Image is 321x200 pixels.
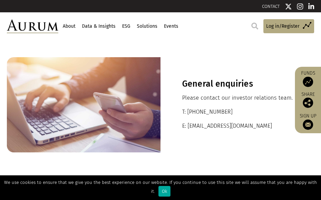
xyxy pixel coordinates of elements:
img: Twitter icon [285,3,292,10]
span: Log in/Register [266,23,299,30]
p: E: [EMAIL_ADDRESS][DOMAIN_NAME] [182,122,293,130]
a: Events [163,21,179,32]
img: Share this post [303,98,313,108]
a: Solutions [136,21,158,32]
p: Please contact our investor relations team. [182,93,293,102]
img: Linkedin icon [308,3,314,10]
a: About [62,21,76,32]
div: Ok [158,186,170,197]
img: Access Funds [303,77,313,87]
a: Funds [298,70,318,87]
img: search.svg [251,23,258,29]
a: Sign up [298,113,318,130]
img: Instagram icon [297,3,303,10]
img: Aurum [7,20,58,34]
a: CONTACT [262,4,280,9]
a: Data & Insights [81,21,116,32]
a: ESG [121,21,131,32]
div: Share [298,92,318,108]
p: T: [PHONE_NUMBER] [182,108,293,116]
img: Sign up to our newsletter [303,120,313,130]
a: Log in/Register [263,19,314,33]
h3: General enquiries [182,79,293,89]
